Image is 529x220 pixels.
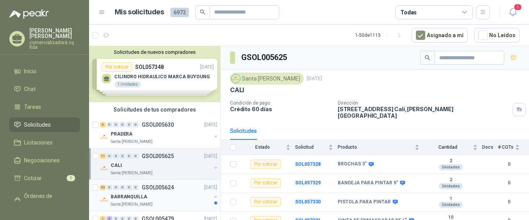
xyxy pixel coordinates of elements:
[9,135,80,150] a: Licitaciones
[113,122,119,127] div: 0
[126,153,132,159] div: 0
[424,177,477,183] b: 2
[9,9,49,19] img: Logo peakr
[170,8,189,17] span: 6972
[400,8,417,17] div: Todas
[425,55,430,60] span: search
[251,197,281,206] div: Por cotizar
[89,46,220,102] div: Solicitudes de nuevos compradoresPor cotizarSOL057348[DATE] CILINDRO HIDRAULICO MARCA BUYOUNG1 Un...
[24,67,36,76] span: Inicio
[113,185,119,190] div: 0
[100,183,219,208] a: 53 0 0 0 0 0 GSOL005624[DATE] Company LogoBARRANQUILLASanta [PERSON_NAME]
[338,180,398,186] b: BANDEJA PARA PINTAR 9"
[100,132,109,142] img: Company Logo
[498,198,520,206] b: 0
[498,161,520,168] b: 0
[412,28,468,43] button: Asignado a mi
[9,189,80,212] a: Órdenes de Compra
[355,29,405,41] div: 1 - 50 de 1115
[24,103,41,111] span: Tareas
[100,185,106,190] div: 53
[251,160,281,169] div: Por cotizar
[9,153,80,168] a: Negociaciones
[204,184,217,191] p: [DATE]
[120,185,125,190] div: 0
[295,199,321,205] a: SOL057330
[295,162,321,167] a: SOL057328
[24,156,60,165] span: Negociaciones
[241,140,295,155] th: Estado
[142,185,174,190] p: GSOL005624
[67,175,75,181] span: 1
[113,153,119,159] div: 0
[338,106,510,119] p: [STREET_ADDRESS] Cali , [PERSON_NAME][GEOGRAPHIC_DATA]
[29,28,80,39] p: [PERSON_NAME] [PERSON_NAME]
[142,122,174,127] p: GSOL005630
[111,139,153,145] p: Santa [PERSON_NAME]
[111,162,122,169] p: CALI
[482,140,498,155] th: Docs
[338,100,510,106] p: Dirección
[111,201,153,208] p: Santa [PERSON_NAME]
[338,144,413,150] span: Producto
[9,117,80,132] a: Solicitudes
[106,122,112,127] div: 0
[230,86,244,94] p: CALI
[24,192,72,209] span: Órdenes de Compra
[89,102,220,117] div: Solicitudes de tus compradores
[230,100,331,106] p: Condición de pago
[106,185,112,190] div: 0
[100,164,109,173] img: Company Logo
[424,158,477,164] b: 2
[120,122,125,127] div: 0
[142,153,174,159] p: GSOL005625
[307,75,322,82] p: [DATE]
[295,144,327,150] span: Solicitud
[111,131,132,138] p: PRADERA
[439,183,463,189] div: Unidades
[498,179,520,187] b: 0
[9,82,80,96] a: Chat
[204,121,217,129] p: [DATE]
[120,153,125,159] div: 0
[338,199,391,205] b: PISTOLA PARA PINTAR
[498,144,514,150] span: # COTs
[100,153,106,159] div: 11
[514,3,522,11] span: 1
[204,153,217,160] p: [DATE]
[439,202,463,208] div: Unidades
[126,122,132,127] div: 0
[241,144,284,150] span: Estado
[232,74,240,83] img: Company Logo
[230,73,304,84] div: Santa [PERSON_NAME]
[9,64,80,79] a: Inicio
[100,195,109,205] img: Company Logo
[295,140,338,155] th: Solicitud
[424,144,471,150] span: Cantidad
[9,100,80,114] a: Tareas
[498,140,529,155] th: # COTs
[241,52,288,64] h3: GSOL005625
[106,153,112,159] div: 0
[29,40,80,50] p: comercializadora cq ltda
[295,180,321,186] a: SOL057329
[424,140,482,155] th: Cantidad
[133,122,139,127] div: 0
[230,106,331,112] p: Crédito 60 días
[230,127,257,135] div: Solicitudes
[251,179,281,188] div: Por cotizar
[24,85,36,93] span: Chat
[111,170,153,176] p: Santa [PERSON_NAME]
[92,49,217,55] button: Solicitudes de nuevos compradores
[24,138,53,147] span: Licitaciones
[115,7,164,18] h1: Mis solicitudes
[126,185,132,190] div: 0
[338,161,367,167] b: BROCHAS 3"
[200,9,205,15] span: search
[424,196,477,202] b: 1
[439,164,463,170] div: Unidades
[24,120,51,129] span: Solicitudes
